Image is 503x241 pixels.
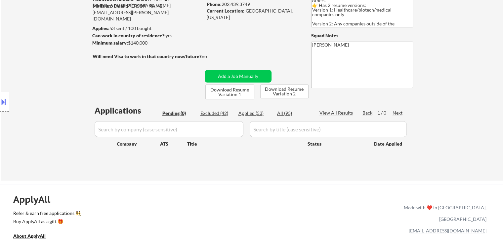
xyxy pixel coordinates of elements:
[95,107,160,115] div: Applications
[277,110,310,117] div: All (95)
[95,121,243,137] input: Search by company (case sensitive)
[92,25,202,32] div: 53 sent / 100 bought
[187,141,301,147] div: Title
[202,53,221,60] div: no
[308,138,364,150] div: Status
[160,141,187,147] div: ATS
[93,53,203,59] strong: Will need Visa to work in that country now/future?:
[362,110,373,116] div: Back
[311,32,413,39] div: Squad Notes
[13,233,46,239] u: About ApplyAll
[250,121,407,137] input: Search by title (case sensitive)
[13,232,55,241] a: About ApplyAll
[205,85,254,99] button: Download Resume Variation 1
[207,1,300,8] div: 202.439.3749
[200,110,233,117] div: Excluded (42)
[117,141,160,147] div: Company
[260,85,309,98] button: Download Resume Variation 2
[377,110,393,116] div: 1 / 0
[374,141,403,147] div: Date Applied
[162,110,195,117] div: Pending (0)
[205,70,272,83] button: Add a Job Manually
[207,8,244,14] strong: Current Location:
[409,228,486,233] a: [EMAIL_ADDRESS][DOMAIN_NAME]
[13,194,58,205] div: ApplyAll
[401,202,486,225] div: Made with ❤️ in [GEOGRAPHIC_DATA], [GEOGRAPHIC_DATA]
[92,33,166,38] strong: Can work in country of residence?:
[93,3,202,22] div: [PERSON_NAME][EMAIL_ADDRESS][PERSON_NAME][DOMAIN_NAME]
[319,110,355,116] div: View All Results
[238,110,272,117] div: Applied (53)
[13,218,79,226] a: Buy ApplyAll as a gift 🎁
[92,40,202,46] div: $140,000
[92,25,109,31] strong: Applies:
[393,110,403,116] div: Next
[13,211,266,218] a: Refer & earn free applications 👯‍♀️
[13,219,79,224] div: Buy ApplyAll as a gift 🎁
[92,40,128,46] strong: Minimum salary:
[92,32,200,39] div: yes
[207,8,300,20] div: [GEOGRAPHIC_DATA], [US_STATE]
[207,1,222,7] strong: Phone:
[93,3,127,9] strong: Mailslurp Email:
